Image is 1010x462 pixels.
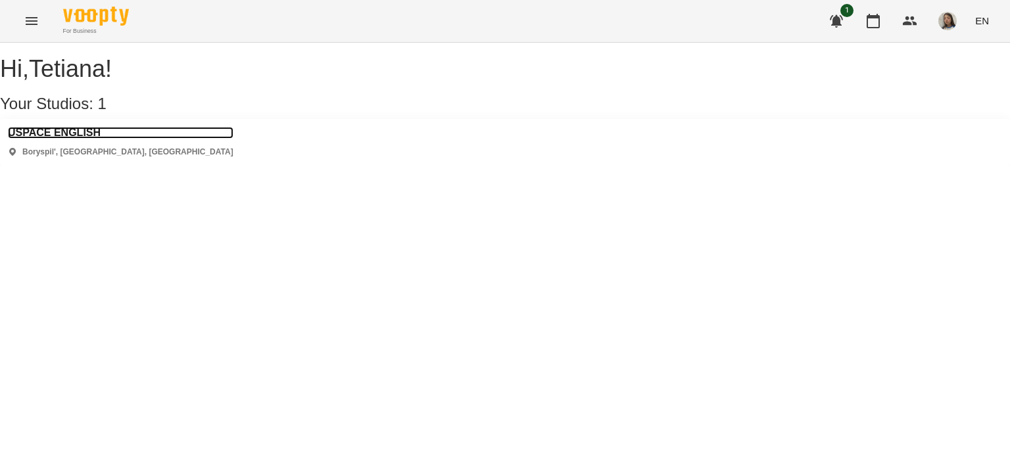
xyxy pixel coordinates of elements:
img: Voopty Logo [63,7,129,26]
span: EN [975,14,989,28]
button: Menu [16,5,47,37]
p: Boryspil', [GEOGRAPHIC_DATA], [GEOGRAPHIC_DATA] [22,147,233,158]
a: USPACE ENGLISH [8,127,233,139]
span: For Business [63,27,129,35]
span: 1 [840,4,854,17]
img: 8562b237ea367f17c5f9591cc48de4ba.jpg [938,12,957,30]
span: 1 [98,95,107,112]
button: EN [970,9,994,33]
